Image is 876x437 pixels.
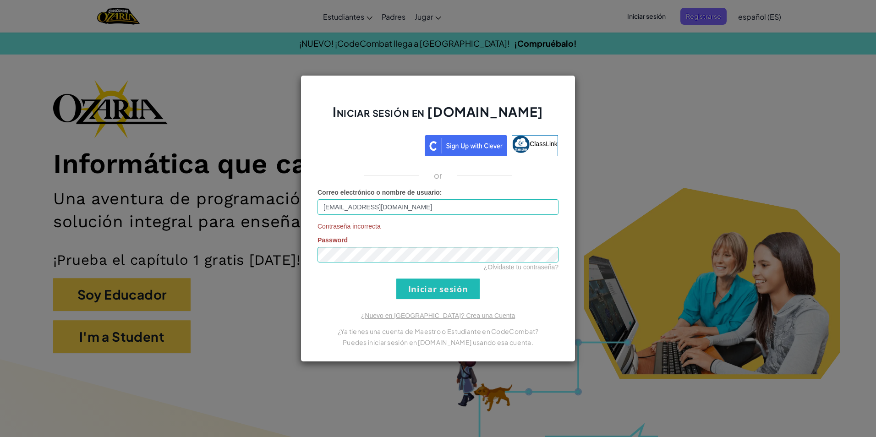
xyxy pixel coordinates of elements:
[318,103,558,130] h2: Iniciar sesión en [DOMAIN_NAME]
[530,140,558,147] span: ClassLink
[512,136,530,153] img: classlink-logo-small.png
[318,236,348,244] span: Password
[361,312,515,319] a: ¿Nuevo en [GEOGRAPHIC_DATA]? Crea una Cuenta
[318,326,558,337] p: ¿Ya tienes una cuenta de Maestro o Estudiante en CodeCombat?
[318,337,558,348] p: Puedes iniciar sesión en [DOMAIN_NAME] usando esa cuenta.
[425,135,507,156] img: clever_sso_button@2x.png
[396,279,480,299] input: Iniciar sesión
[313,134,425,154] iframe: Botón Iniciar sesión con Google
[318,188,442,197] label: :
[434,170,443,181] p: or
[484,263,558,271] a: ¿Olvidaste tu contraseña?
[318,189,440,196] span: Correo electrónico o nombre de usuario
[318,222,558,231] span: Contraseña incorrecta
